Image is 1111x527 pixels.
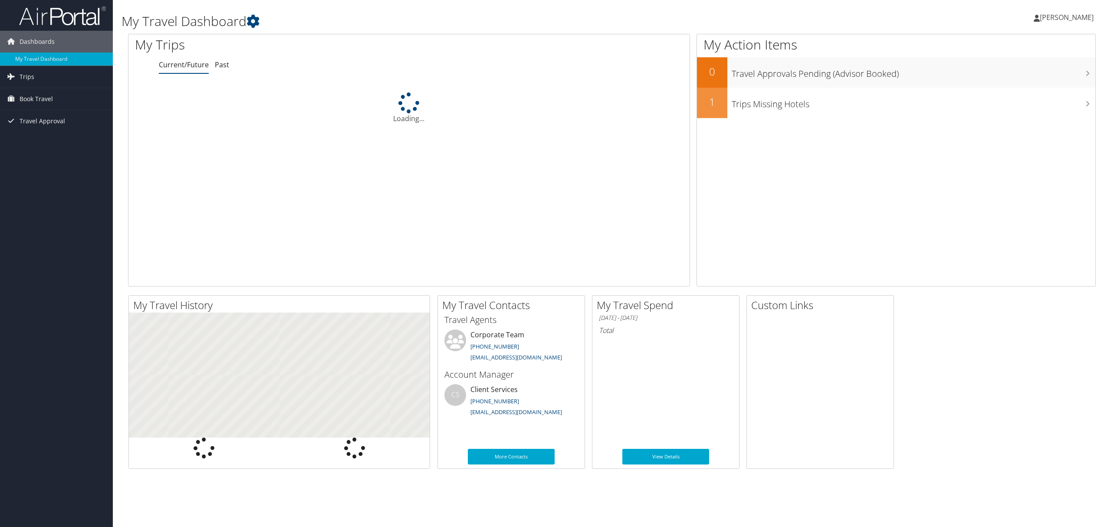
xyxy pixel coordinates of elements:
[440,329,582,365] li: Corporate Team
[19,6,106,26] img: airportal-logo.png
[697,95,727,109] h2: 1
[20,88,53,110] span: Book Travel
[444,369,578,381] h3: Account Manager
[444,384,466,406] div: CS
[697,88,1095,118] a: 1Trips Missing Hotels
[159,60,209,69] a: Current/Future
[440,384,582,420] li: Client Services
[20,110,65,132] span: Travel Approval
[599,326,733,335] h6: Total
[697,36,1095,54] h1: My Action Items
[128,92,690,124] div: Loading...
[697,64,727,79] h2: 0
[442,298,585,313] h2: My Travel Contacts
[1040,13,1094,22] span: [PERSON_NAME]
[732,63,1095,80] h3: Travel Approvals Pending (Advisor Booked)
[622,449,709,464] a: View Details
[470,343,519,350] a: [PHONE_NUMBER]
[470,397,519,405] a: [PHONE_NUMBER]
[1034,4,1102,30] a: [PERSON_NAME]
[133,298,430,313] h2: My Travel History
[20,66,34,88] span: Trips
[599,314,733,322] h6: [DATE] - [DATE]
[470,408,562,416] a: [EMAIL_ADDRESS][DOMAIN_NAME]
[215,60,229,69] a: Past
[597,298,739,313] h2: My Travel Spend
[122,12,776,30] h1: My Travel Dashboard
[697,57,1095,88] a: 0Travel Approvals Pending (Advisor Booked)
[732,94,1095,110] h3: Trips Missing Hotels
[444,314,578,326] h3: Travel Agents
[751,298,894,313] h2: Custom Links
[135,36,449,54] h1: My Trips
[20,31,55,53] span: Dashboards
[468,449,555,464] a: More Contacts
[470,353,562,361] a: [EMAIL_ADDRESS][DOMAIN_NAME]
